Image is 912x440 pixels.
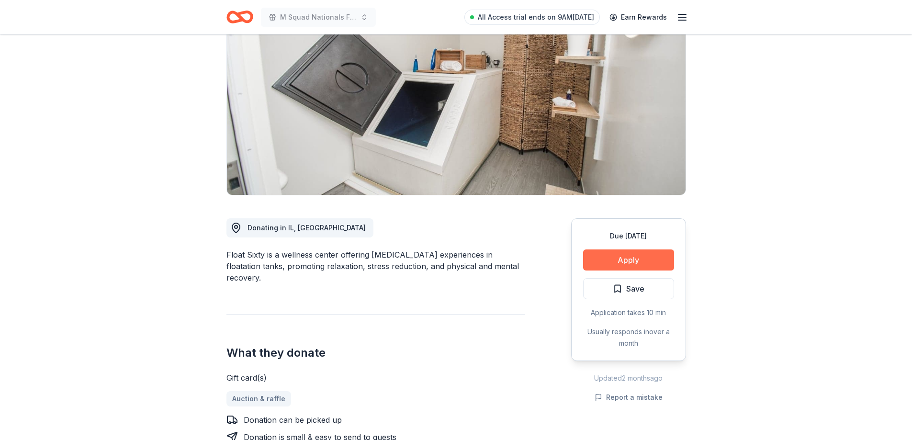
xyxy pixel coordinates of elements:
span: Save [626,282,644,295]
a: Earn Rewards [604,9,673,26]
span: All Access trial ends on 9AM[DATE] [478,11,594,23]
span: Donating in IL, [GEOGRAPHIC_DATA] [248,224,366,232]
div: Usually responds in over a month [583,326,674,349]
div: Due [DATE] [583,230,674,242]
div: Updated 2 months ago [571,372,686,384]
h2: What they donate [226,345,525,361]
div: Application takes 10 min [583,307,674,318]
span: M Squad Nationals Fundraiser [280,11,357,23]
div: Gift card(s) [226,372,525,384]
button: Apply [583,249,674,271]
img: Image for Float Sixty [227,12,686,195]
button: M Squad Nationals Fundraiser [261,8,376,27]
a: Auction & raffle [226,391,291,406]
a: All Access trial ends on 9AM[DATE] [464,10,600,25]
div: Float Sixty is a wellness center offering [MEDICAL_DATA] experiences in floatation tanks, promoti... [226,249,525,283]
a: Home [226,6,253,28]
button: Save [583,278,674,299]
div: Donation can be picked up [244,414,342,426]
button: Report a mistake [595,392,663,403]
